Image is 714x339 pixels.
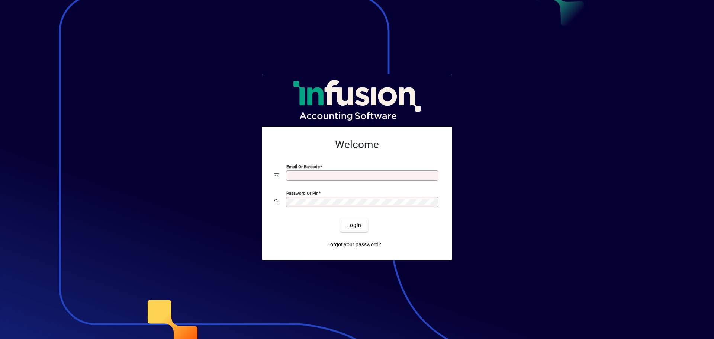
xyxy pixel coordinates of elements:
[346,221,361,229] span: Login
[324,238,384,251] a: Forgot your password?
[286,164,320,169] mat-label: Email or Barcode
[286,191,318,196] mat-label: Password or Pin
[327,241,381,249] span: Forgot your password?
[340,218,367,232] button: Login
[274,138,440,151] h2: Welcome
